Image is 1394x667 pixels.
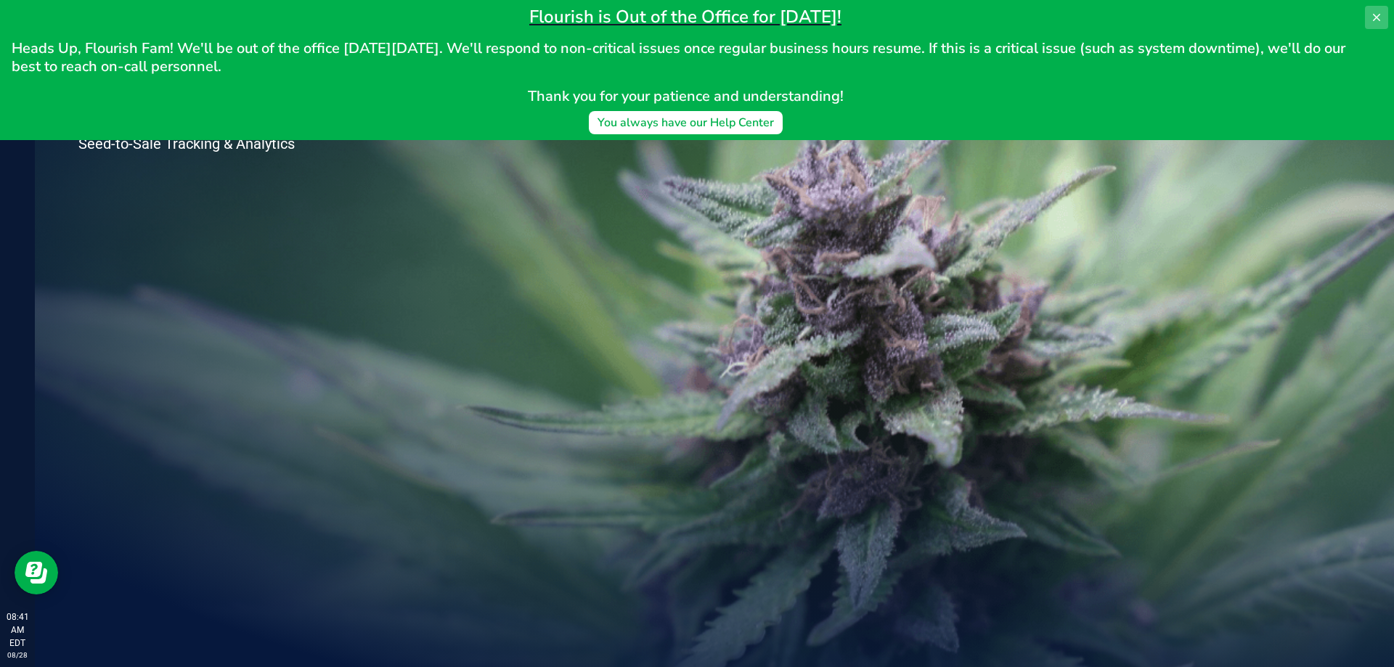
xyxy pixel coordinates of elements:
p: 08/28 [7,650,28,660]
p: 08:41 AM EDT [7,610,28,650]
span: Flourish is Out of the Office for [DATE]! [529,5,841,28]
p: Seed-to-Sale Tracking & Analytics [78,136,354,151]
iframe: Resource center [15,551,58,594]
span: Heads Up, Flourish Fam! We'll be out of the office [DATE][DATE]. We'll respond to non-critical is... [12,38,1349,76]
div: You always have our Help Center [598,114,774,131]
span: Thank you for your patience and understanding! [528,86,844,106]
